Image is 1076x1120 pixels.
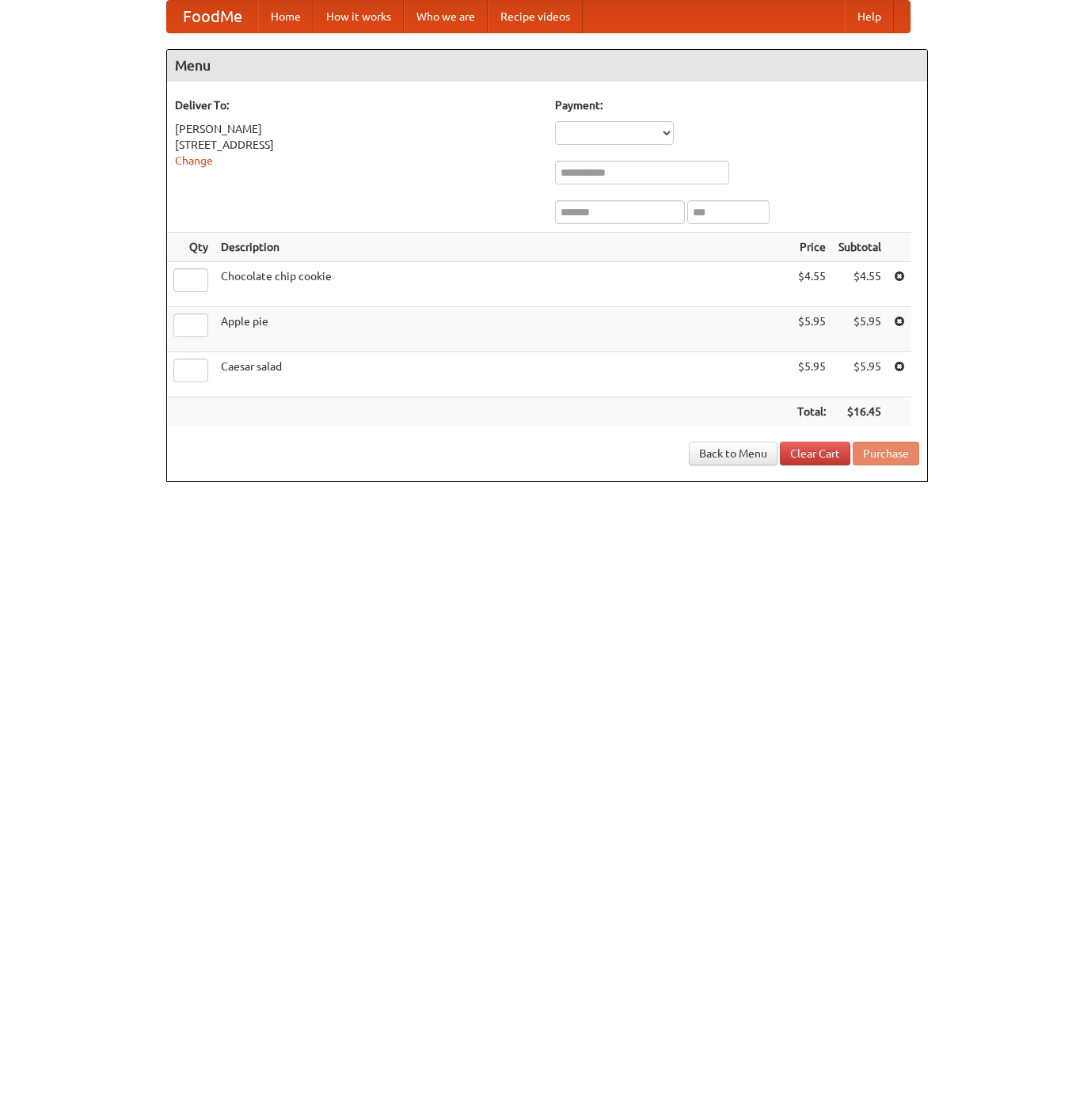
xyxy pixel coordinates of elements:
[175,97,539,113] h5: Deliver To:
[215,307,791,352] td: Apple pie
[791,397,832,427] th: Total:
[167,1,258,32] a: FoodMe
[791,262,832,307] td: $4.55
[175,121,539,137] div: [PERSON_NAME]
[175,154,213,167] a: Change
[689,442,778,465] a: Back to Menu
[215,352,791,397] td: Caesar salad
[832,352,888,397] td: $5.95
[488,1,583,32] a: Recipe videos
[555,97,919,113] h5: Payment:
[314,1,404,32] a: How it works
[215,233,791,262] th: Description
[791,307,832,352] td: $5.95
[832,233,888,262] th: Subtotal
[780,442,850,465] a: Clear Cart
[832,307,888,352] td: $5.95
[258,1,314,32] a: Home
[175,137,539,153] div: [STREET_ADDRESS]
[404,1,488,32] a: Who we are
[167,233,215,262] th: Qty
[167,50,927,82] h4: Menu
[832,262,888,307] td: $4.55
[832,397,888,427] th: $16.45
[845,1,894,32] a: Help
[853,442,919,465] button: Purchase
[791,352,832,397] td: $5.95
[791,233,832,262] th: Price
[215,262,791,307] td: Chocolate chip cookie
